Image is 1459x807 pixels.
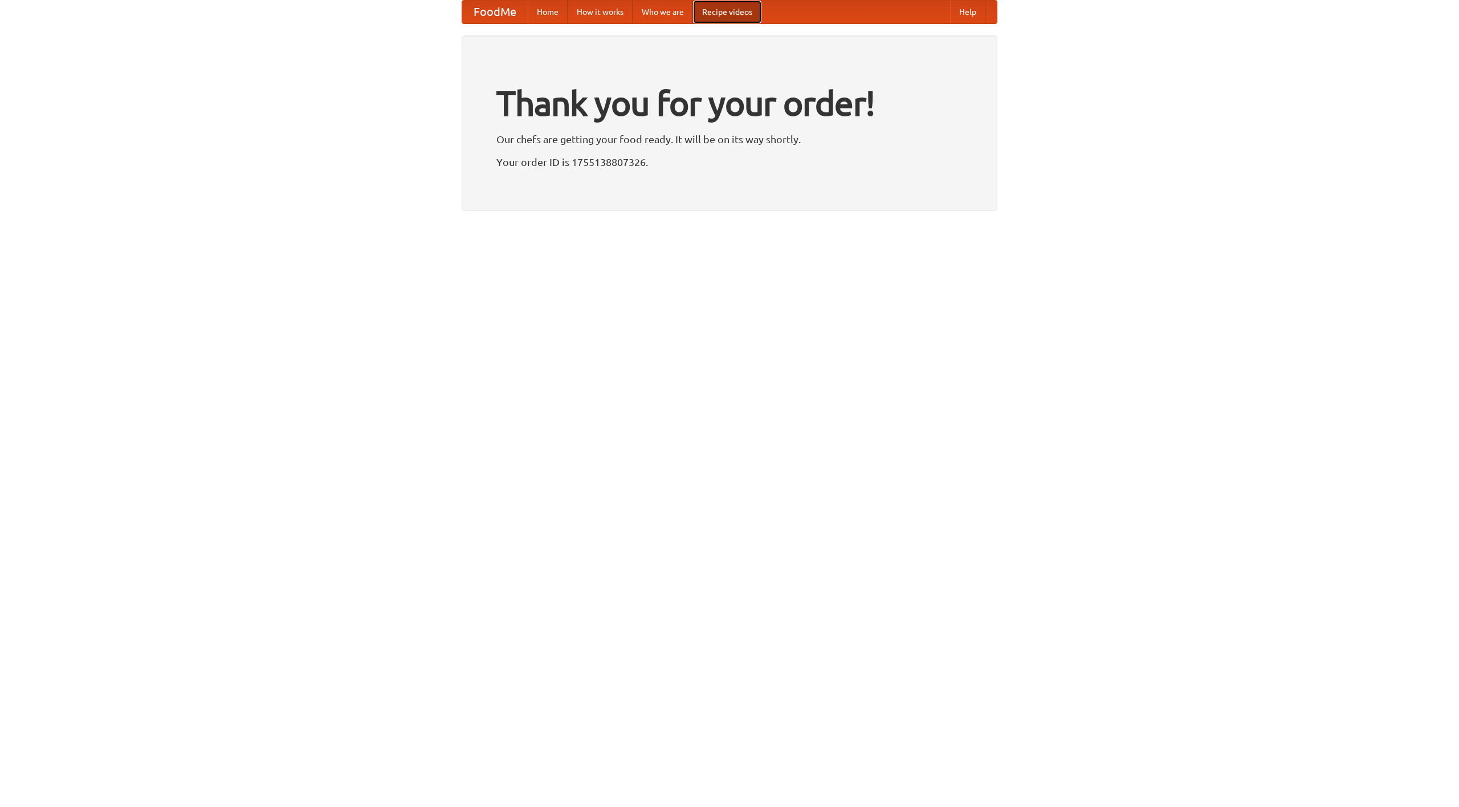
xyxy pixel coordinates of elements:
h1: Thank you for your order! [496,76,963,131]
a: FoodMe [462,1,528,23]
a: Home [528,1,568,23]
p: Your order ID is 1755138807326. [496,153,963,171]
a: Who we are [633,1,693,23]
a: How it works [568,1,633,23]
a: Help [950,1,985,23]
a: Recipe videos [693,1,761,23]
p: Our chefs are getting your food ready. It will be on its way shortly. [496,131,963,148]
